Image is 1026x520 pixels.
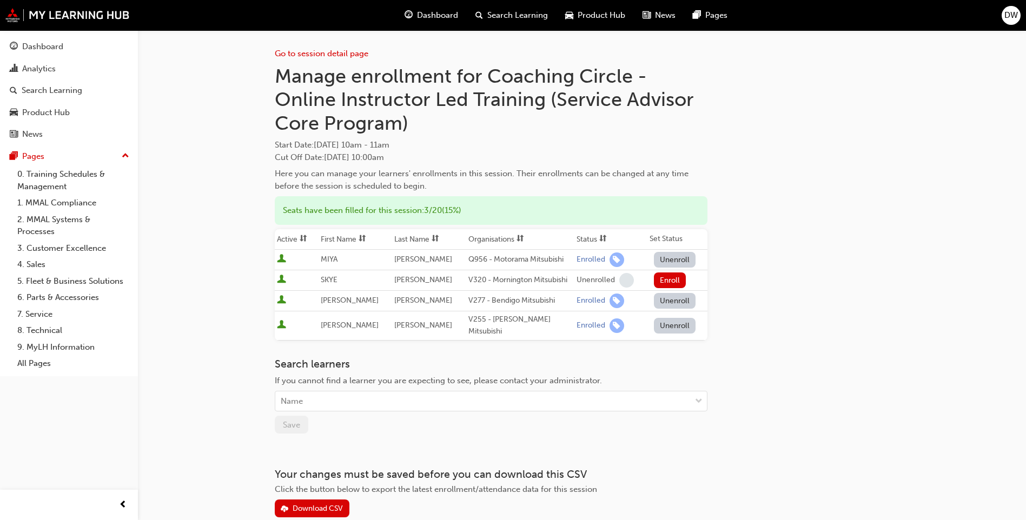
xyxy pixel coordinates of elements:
span: MIYA [321,255,337,264]
div: Analytics [22,63,56,75]
div: V320 - Mornington Mitsubishi [468,274,572,286]
div: Search Learning [22,84,82,97]
div: Enrolled [577,296,605,306]
a: 0. Training Schedules & Management [13,166,134,195]
span: Dashboard [417,9,458,22]
span: [PERSON_NAME] [394,255,452,264]
a: 8. Technical [13,322,134,339]
span: car-icon [565,9,573,22]
a: guage-iconDashboard [396,4,467,26]
div: News [22,128,43,141]
span: [PERSON_NAME] [394,321,452,330]
div: Q956 - Motorama Mitsubishi [468,254,572,266]
span: sorting-icon [599,235,607,244]
button: Enroll [654,272,686,288]
span: pages-icon [10,152,18,162]
button: Unenroll [654,252,696,268]
div: V277 - Bendigo Mitsubishi [468,295,572,307]
button: Download CSV [275,499,349,517]
span: down-icon [695,395,703,409]
th: Toggle SortBy [466,229,574,250]
span: User is active [277,275,286,285]
a: 7. Service [13,306,134,323]
th: Toggle SortBy [392,229,466,250]
a: News [4,124,134,144]
button: Unenroll [654,318,696,334]
a: Dashboard [4,37,134,57]
button: DashboardAnalyticsSearch LearningProduct HubNews [4,35,134,146]
div: V255 - [PERSON_NAME] Mitsubishi [468,314,572,338]
span: up-icon [122,149,129,163]
button: DW [1002,6,1021,25]
span: If you cannot find a learner you are expecting to see, please contact your administrator. [275,376,602,385]
a: car-iconProduct Hub [557,4,634,26]
span: prev-icon [119,498,127,512]
th: Toggle SortBy [574,229,647,250]
span: [PERSON_NAME] [394,275,452,284]
span: SKYE [321,275,337,284]
span: [DATE] 10am - 11am [314,140,389,150]
span: News [655,9,676,22]
span: learningRecordVerb_ENROLL-icon [610,252,624,267]
span: learningRecordVerb_NONE-icon [619,273,634,288]
span: learningRecordVerb_ENROLL-icon [610,318,624,333]
span: search-icon [10,86,17,96]
a: 3. Customer Excellence [13,240,134,257]
div: Download CSV [293,504,343,513]
span: sorting-icon [359,235,366,244]
span: guage-icon [405,9,413,22]
a: 4. Sales [13,256,134,273]
th: Toggle SortBy [275,229,319,250]
span: guage-icon [10,42,18,52]
button: Pages [4,146,134,166]
a: All Pages [13,355,134,372]
a: Product Hub [4,103,134,123]
span: Click the button below to export the latest enrollment/attendance data for this session [275,484,597,494]
span: DW [1004,9,1018,22]
div: Product Hub [22,106,70,119]
th: Toggle SortBy [319,229,392,250]
span: [PERSON_NAME] [394,296,452,305]
a: 1. MMAL Compliance [13,195,134,211]
div: Name [281,395,303,408]
div: Unenrolled [577,275,615,285]
span: [PERSON_NAME] [321,296,379,305]
span: Product Hub [578,9,625,22]
span: Pages [705,9,727,22]
span: Cut Off Date : [DATE] 10:00am [275,152,384,162]
span: Search Learning [487,9,548,22]
span: pages-icon [693,9,701,22]
a: pages-iconPages [684,4,736,26]
span: sorting-icon [517,235,524,244]
img: mmal [5,8,130,22]
span: learningRecordVerb_ENROLL-icon [610,294,624,308]
a: Go to session detail page [275,49,368,58]
div: Here you can manage your learners' enrollments in this session. Their enrollments can be changed ... [275,168,707,192]
div: Pages [22,150,44,163]
a: search-iconSearch Learning [467,4,557,26]
div: Seats have been filled for this session : 3 / 20 ( 15% ) [275,196,707,225]
span: sorting-icon [300,235,307,244]
div: Dashboard [22,41,63,53]
span: User is active [277,320,286,331]
a: news-iconNews [634,4,684,26]
span: download-icon [281,505,288,514]
h1: Manage enrollment for Coaching Circle - Online Instructor Led Training (Service Advisor Core Prog... [275,64,707,135]
button: Unenroll [654,293,696,309]
a: 5. Fleet & Business Solutions [13,273,134,290]
span: Save [283,420,300,430]
span: User is active [277,295,286,306]
span: sorting-icon [432,235,439,244]
span: car-icon [10,108,18,118]
div: Enrolled [577,255,605,265]
span: search-icon [475,9,483,22]
a: 6. Parts & Accessories [13,289,134,306]
span: Start Date : [275,139,707,151]
span: news-icon [10,130,18,139]
span: [PERSON_NAME] [321,321,379,330]
a: 2. MMAL Systems & Processes [13,211,134,240]
a: 9. MyLH Information [13,339,134,356]
div: Enrolled [577,321,605,331]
